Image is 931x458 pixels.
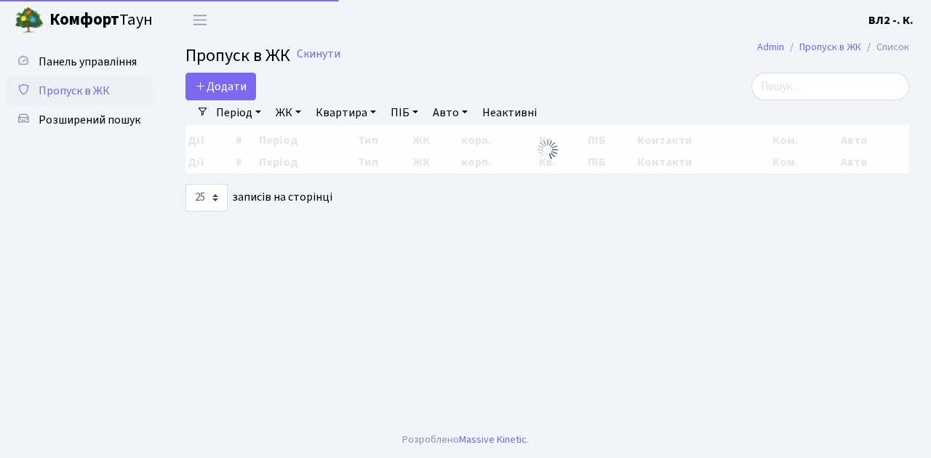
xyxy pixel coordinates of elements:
a: Admin [757,39,784,55]
a: Пропуск в ЖК [7,76,153,105]
img: Обробка... [536,138,559,161]
b: ВЛ2 -. К. [868,12,914,28]
button: Переключити навігацію [182,8,218,32]
a: Розширений пошук [7,105,153,134]
nav: breadcrumb [735,32,931,63]
a: Авто [427,100,474,125]
a: Додати [185,73,256,100]
a: ЖК [270,100,307,125]
input: Пошук... [751,73,909,100]
span: Панель управління [39,54,137,70]
label: записів на сторінці [185,184,332,212]
a: Період [210,100,267,125]
div: Розроблено . [402,432,529,448]
img: logo.png [15,6,44,35]
a: Неактивні [476,100,543,125]
b: Комфорт [49,8,119,31]
a: Пропуск в ЖК [799,39,861,55]
a: Панель управління [7,47,153,76]
a: ВЛ2 -. К. [868,12,914,29]
span: Таун [49,8,153,33]
li: Список [861,39,909,55]
a: ПІБ [385,100,424,125]
span: Пропуск в ЖК [39,83,110,99]
select: записів на сторінці [185,184,228,212]
a: Massive Kinetic [459,432,527,447]
span: Розширений пошук [39,112,140,128]
span: Пропуск в ЖК [185,43,290,68]
a: Скинути [297,47,340,61]
span: Додати [195,79,247,95]
a: Квартира [310,100,382,125]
